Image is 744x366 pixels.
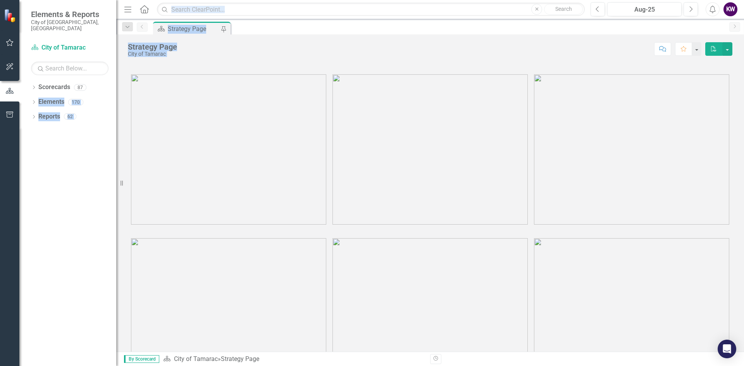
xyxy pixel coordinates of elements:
[221,355,259,363] div: Strategy Page
[38,112,60,121] a: Reports
[4,9,17,22] img: ClearPoint Strategy
[534,74,729,225] img: tamarac3%20v3.png
[31,62,108,75] input: Search Below...
[174,355,218,363] a: City of Tamarac
[128,43,177,51] div: Strategy Page
[610,5,679,14] div: Aug-25
[68,99,83,105] div: 170
[31,19,108,32] small: City of [GEOGRAPHIC_DATA], [GEOGRAPHIC_DATA]
[74,84,86,91] div: 87
[555,6,572,12] span: Search
[157,3,585,16] input: Search ClearPoint...
[38,83,70,92] a: Scorecards
[723,2,737,16] button: KW
[31,10,108,19] span: Elements & Reports
[332,74,528,225] img: tamarac2%20v3.png
[38,98,64,107] a: Elements
[124,355,159,363] span: By Scorecard
[31,43,108,52] a: City of Tamarac
[163,355,424,364] div: »
[64,113,76,120] div: 62
[131,74,326,225] img: tamarac1%20v3.png
[607,2,682,16] button: Aug-25
[544,4,583,15] button: Search
[168,24,219,34] div: Strategy Page
[718,340,736,358] div: Open Intercom Messenger
[128,51,177,57] div: City of Tamarac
